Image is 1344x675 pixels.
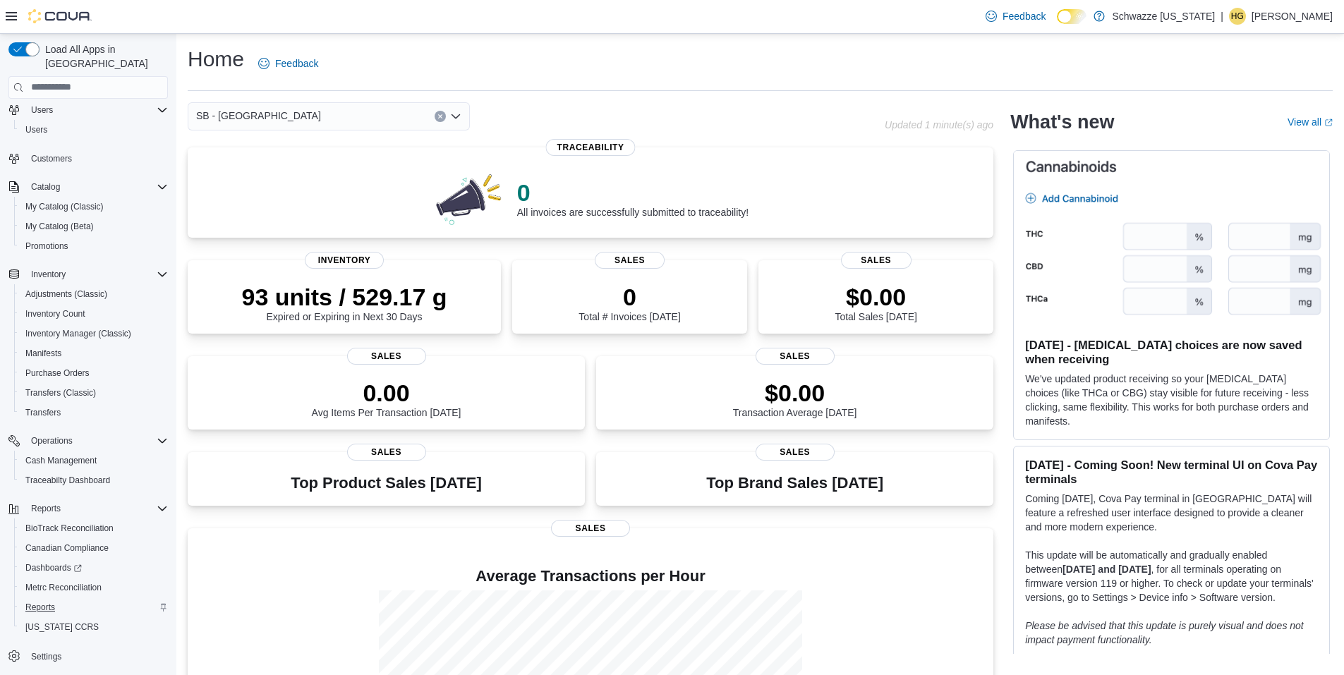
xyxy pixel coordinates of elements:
span: Reports [31,503,61,514]
button: Inventory [3,264,174,284]
span: Load All Apps in [GEOGRAPHIC_DATA] [40,42,168,71]
span: Adjustments (Classic) [25,288,107,300]
button: Settings [3,645,174,666]
p: 0 [517,178,749,207]
h3: [DATE] - [MEDICAL_DATA] choices are now saved when receiving [1025,338,1318,366]
button: My Catalog (Beta) [14,217,174,236]
h3: [DATE] - Coming Soon! New terminal UI on Cova Pay terminals [1025,458,1318,486]
input: Dark Mode [1057,9,1086,24]
span: HG [1231,8,1244,25]
p: 93 units / 529.17 g [242,283,447,311]
a: Promotions [20,238,74,255]
span: Reports [20,599,168,616]
span: Sales [595,252,665,269]
span: Customers [31,153,72,164]
span: Transfers [20,404,168,421]
div: Expired or Expiring in Next 30 Days [242,283,447,322]
button: Reports [14,597,174,617]
span: Feedback [275,56,318,71]
a: Feedback [980,2,1051,30]
span: Settings [31,651,61,662]
button: BioTrack Reconciliation [14,518,174,538]
span: Users [31,104,53,116]
a: My Catalog (Classic) [20,198,109,215]
span: Traceability [546,139,636,156]
span: Reports [25,500,168,517]
span: Metrc Reconciliation [20,579,168,596]
a: Cash Management [20,452,102,469]
button: Purchase Orders [14,363,174,383]
span: BioTrack Reconciliation [20,520,168,537]
a: [US_STATE] CCRS [20,619,104,636]
button: Reports [25,500,66,517]
span: Sales [756,444,835,461]
span: Cash Management [25,455,97,466]
span: My Catalog (Classic) [20,198,168,215]
div: Avg Items Per Transaction [DATE] [312,379,461,418]
span: Settings [25,647,168,664]
span: Operations [31,435,73,446]
span: Manifests [20,345,168,362]
button: Inventory Count [14,304,174,324]
button: Users [14,120,174,140]
a: Settings [25,648,67,665]
h3: Top Brand Sales [DATE] [706,475,883,492]
button: Transfers [14,403,174,422]
span: Inventory Count [25,308,85,320]
span: Transfers (Classic) [20,384,168,401]
button: Traceabilty Dashboard [14,470,174,490]
span: Users [25,102,168,118]
button: Manifests [14,343,174,363]
button: Clear input [435,111,446,122]
span: My Catalog (Beta) [20,218,168,235]
span: Adjustments (Classic) [20,286,168,303]
span: Inventory [305,252,384,269]
button: Users [3,100,174,120]
h3: Top Product Sales [DATE] [291,475,481,492]
span: Sales [841,252,912,269]
a: Customers [25,150,78,167]
span: Promotions [25,241,68,252]
span: Traceabilty Dashboard [20,472,168,489]
span: Users [20,121,168,138]
a: Metrc Reconciliation [20,579,107,596]
span: Feedback [1003,9,1046,23]
span: Canadian Compliance [25,542,109,554]
p: [PERSON_NAME] [1252,8,1333,25]
div: Total # Invoices [DATE] [579,283,680,322]
p: $0.00 [733,379,857,407]
img: 0 [432,170,506,226]
span: Catalog [25,178,168,195]
button: Operations [25,432,78,449]
span: Dashboards [25,562,82,573]
button: Catalog [3,177,174,197]
button: Inventory Manager (Classic) [14,324,174,343]
a: Inventory Count [20,305,91,322]
p: | [1221,8,1223,25]
button: Cash Management [14,451,174,470]
button: Open list of options [450,111,461,122]
a: Canadian Compliance [20,540,114,557]
p: Schwazze [US_STATE] [1112,8,1215,25]
span: Metrc Reconciliation [25,582,102,593]
button: Customers [3,148,174,169]
div: All invoices are successfully submitted to traceability! [517,178,749,218]
p: This update will be automatically and gradually enabled between , for all terminals operating on ... [1025,548,1318,604]
span: Sales [756,348,835,365]
p: 0.00 [312,379,461,407]
a: View allExternal link [1288,116,1333,128]
a: Traceabilty Dashboard [20,472,116,489]
span: Operations [25,432,168,449]
span: Sales [347,444,426,461]
div: Transaction Average [DATE] [733,379,857,418]
a: Purchase Orders [20,365,95,382]
button: Users [25,102,59,118]
a: Users [20,121,53,138]
button: Reports [3,499,174,518]
a: Adjustments (Classic) [20,286,113,303]
a: Reports [20,599,61,616]
p: Updated 1 minute(s) ago [885,119,993,130]
span: Dashboards [20,559,168,576]
span: Promotions [20,238,168,255]
a: Feedback [253,49,324,78]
